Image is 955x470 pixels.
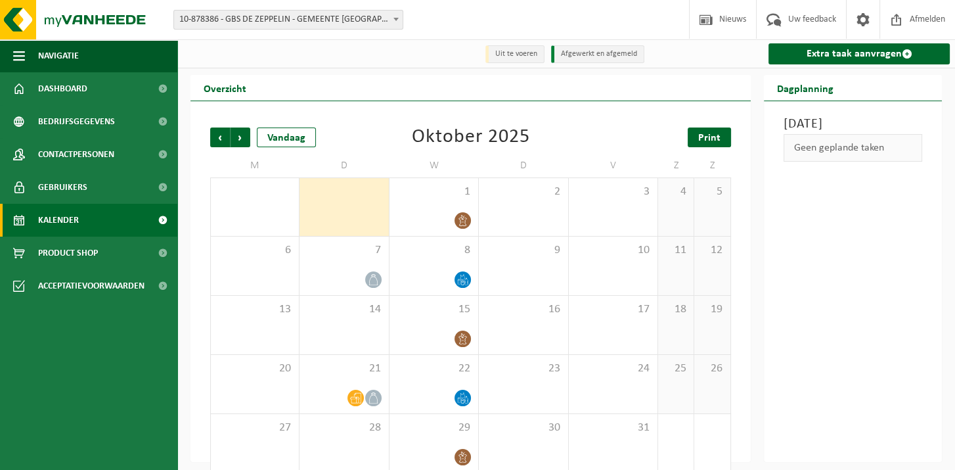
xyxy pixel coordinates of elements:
td: M [210,154,300,177]
li: Afgewerkt en afgemeld [551,45,644,63]
span: 13 [217,302,292,317]
span: 1 [396,185,472,199]
span: 18 [665,302,688,317]
span: 28 [306,421,382,435]
span: 8 [396,243,472,258]
span: 29 [396,421,472,435]
span: 5 [701,185,724,199]
span: 9 [485,243,561,258]
span: 10 [575,243,651,258]
span: 24 [575,362,651,376]
span: 16 [485,302,561,317]
span: 11 [665,243,688,258]
div: Oktober 2025 [412,128,530,147]
span: 26 [701,362,724,376]
span: 17 [575,302,651,317]
span: 20 [217,362,292,376]
span: Acceptatievoorwaarden [38,270,144,302]
a: Print [688,128,731,147]
span: Dashboard [38,72,87,105]
span: Gebruikers [38,171,87,204]
span: Volgende [231,128,250,147]
td: D [300,154,389,177]
span: Contactpersonen [38,138,114,171]
span: 19 [701,302,724,317]
span: 7 [306,243,382,258]
a: Extra taak aanvragen [768,43,950,64]
span: 23 [485,362,561,376]
span: 31 [575,421,651,435]
span: Product Shop [38,237,98,270]
td: W [389,154,479,177]
span: Bedrijfsgegevens [38,105,115,138]
td: V [569,154,658,177]
span: 4 [665,185,688,199]
span: 30 [485,421,561,435]
li: Uit te voeren [485,45,544,63]
span: 15 [396,302,472,317]
span: 14 [306,302,382,317]
span: 21 [306,362,382,376]
span: 12 [701,243,724,258]
div: Geen geplande taken [784,134,922,162]
span: 22 [396,362,472,376]
span: Vorige [210,128,230,147]
td: Z [658,154,695,177]
td: Z [694,154,731,177]
span: 25 [665,362,688,376]
span: 10-878386 - GBS DE ZEPPELIN - GEMEENTE BEVEREN - KOSTENPLAATS 21 - HAASDONK [174,11,403,29]
h2: Overzicht [190,75,259,101]
span: 3 [575,185,651,199]
h3: [DATE] [784,114,922,134]
div: Vandaag [257,128,316,147]
span: Print [698,133,721,143]
td: D [479,154,568,177]
span: Navigatie [38,39,79,72]
h2: Dagplanning [764,75,847,101]
span: 27 [217,421,292,435]
span: 6 [217,243,292,258]
span: 10-878386 - GBS DE ZEPPELIN - GEMEENTE BEVEREN - KOSTENPLAATS 21 - HAASDONK [173,10,403,30]
span: Kalender [38,204,79,237]
span: 2 [485,185,561,199]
